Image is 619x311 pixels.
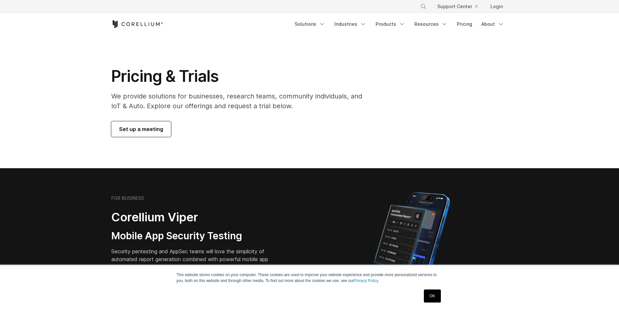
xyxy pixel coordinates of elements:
a: Corellium Home [111,20,163,28]
img: Corellium MATRIX automated report on iPhone showing app vulnerability test results across securit... [363,189,461,303]
a: Privacy Policy. [354,278,379,283]
p: We provide solutions for businesses, research teams, community individuals, and IoT & Auto. Explo... [111,91,371,111]
a: Resources [410,18,452,30]
h6: FOR BUSINESS [111,195,144,201]
button: Search [418,1,429,12]
a: Support Center [432,1,483,12]
a: Industries [331,18,370,30]
a: About [477,18,508,30]
h3: Mobile App Security Testing [111,230,278,242]
span: Set up a meeting [119,125,163,133]
p: This website stores cookies on your computer. These cookies are used to improve your website expe... [177,272,443,284]
h2: Corellium Viper [111,210,278,225]
div: Navigation Menu [412,1,508,12]
a: Set up a meeting [111,121,171,137]
div: Navigation Menu [291,18,508,30]
a: Login [485,1,508,12]
a: Products [372,18,409,30]
a: Pricing [453,18,476,30]
a: OK [424,289,441,303]
a: Solutions [291,18,329,30]
p: Security pentesting and AppSec teams will love the simplicity of automated report generation comb... [111,247,278,271]
h1: Pricing & Trials [111,67,371,86]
